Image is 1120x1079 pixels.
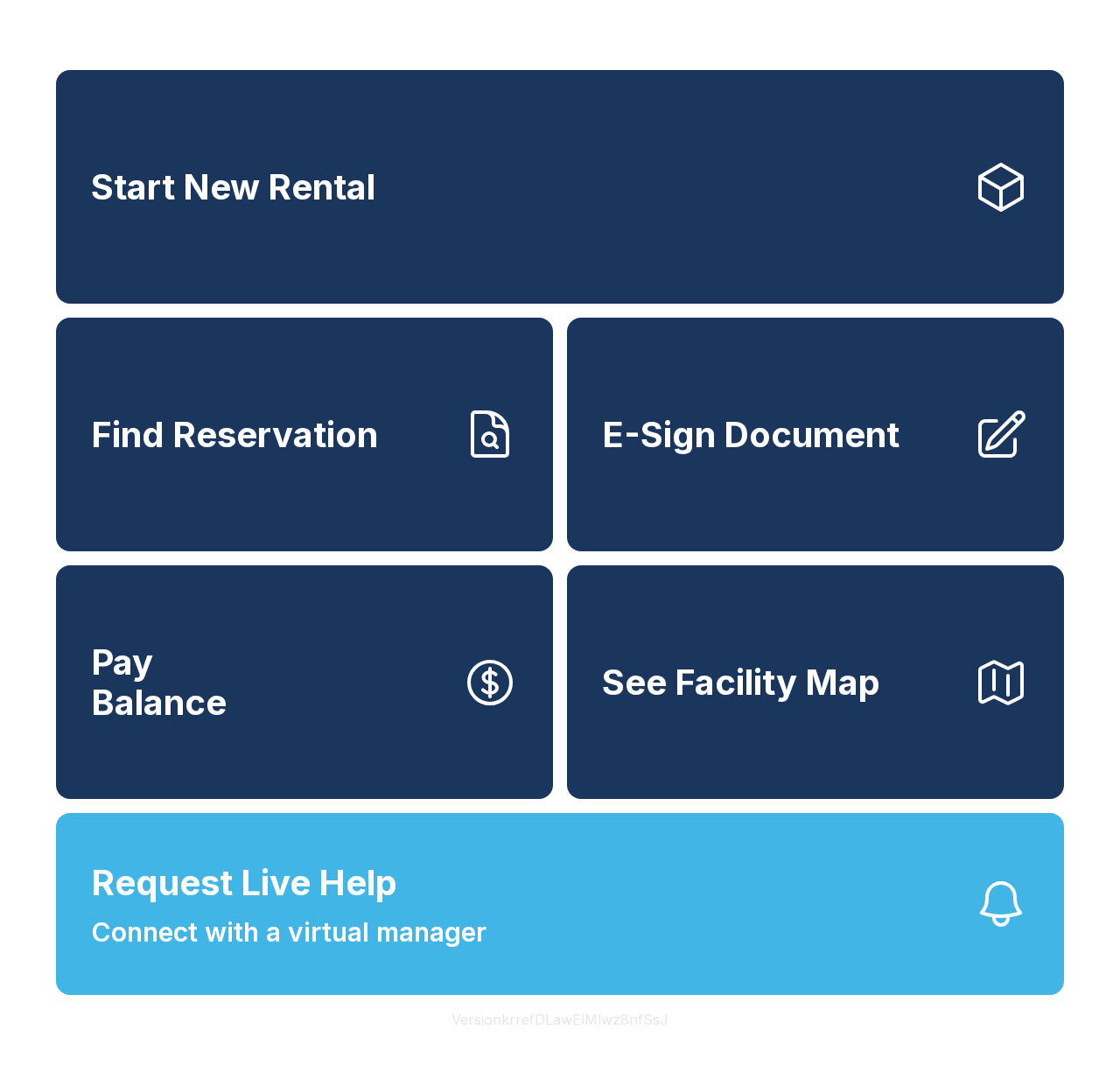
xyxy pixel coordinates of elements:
a: Start New Rental [56,70,1064,304]
button: Request Live HelpConnect with a virtual manager [56,813,1064,995]
a: E-Sign Document [567,318,1064,551]
button: PayBalance [56,565,553,799]
span: E-Sign Document [602,415,899,455]
span: Start New Rental [91,167,375,207]
span: See Facility Map [602,662,880,703]
a: Find Reservation [56,318,553,551]
span: Pay Balance [91,642,227,722]
span: Connect with a virtual manager [91,913,486,952]
button: VersionkrrefDLawElMlwz8nfSsJ [437,995,682,1044]
span: Request Live Help [91,857,397,909]
button: See Facility Map [567,565,1064,799]
span: Find Reservation [91,415,378,455]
